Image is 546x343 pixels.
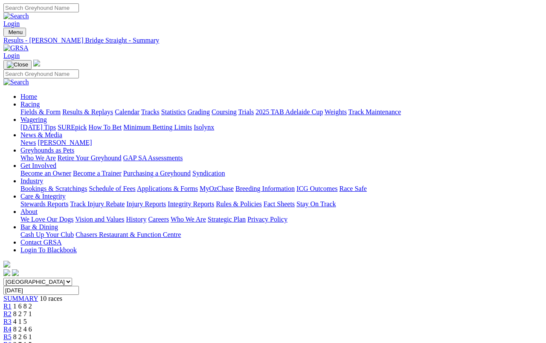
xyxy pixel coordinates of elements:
[3,60,32,69] button: Toggle navigation
[76,231,181,238] a: Chasers Restaurant & Function Centre
[20,216,543,223] div: About
[20,108,543,116] div: Racing
[3,3,79,12] input: Search
[3,326,12,333] a: R4
[20,124,543,131] div: Wagering
[126,200,166,208] a: Injury Reports
[212,108,237,115] a: Coursing
[20,154,543,162] div: Greyhounds as Pets
[3,286,79,295] input: Select date
[40,295,62,302] span: 10 races
[296,185,337,192] a: ICG Outcomes
[256,108,323,115] a: 2025 TAB Adelaide Cup
[20,177,43,184] a: Industry
[339,185,366,192] a: Race Safe
[58,124,87,131] a: SUREpick
[20,139,543,147] div: News & Media
[137,185,198,192] a: Applications & Forms
[20,131,62,138] a: News & Media
[171,216,206,223] a: Who We Are
[235,185,295,192] a: Breeding Information
[20,139,36,146] a: News
[73,170,122,177] a: Become a Trainer
[325,108,347,115] a: Weights
[70,200,125,208] a: Track Injury Rebate
[13,326,32,333] span: 8 2 4 6
[20,200,68,208] a: Stewards Reports
[349,108,401,115] a: Track Maintenance
[75,216,124,223] a: Vision and Values
[3,37,543,44] a: Results - [PERSON_NAME] Bridge Straight - Summary
[3,269,10,276] img: facebook.svg
[188,108,210,115] a: Grading
[20,101,40,108] a: Racing
[20,147,74,154] a: Greyhounds as Pets
[20,223,58,231] a: Bar & Dining
[20,170,543,177] div: Get Involved
[126,216,146,223] a: History
[13,310,32,317] span: 8 2 7 1
[20,93,37,100] a: Home
[9,29,23,35] span: Menu
[168,200,214,208] a: Integrity Reports
[12,269,19,276] img: twitter.svg
[3,295,38,302] span: SUMMARY
[89,124,122,131] a: How To Bet
[20,193,66,200] a: Care & Integrity
[20,239,61,246] a: Contact GRSA
[3,310,12,317] a: R2
[58,154,122,161] a: Retire Your Greyhound
[3,69,79,78] input: Search
[20,170,71,177] a: Become an Owner
[123,124,192,131] a: Minimum Betting Limits
[3,44,29,52] img: GRSA
[3,318,12,325] a: R3
[20,246,77,254] a: Login To Blackbook
[33,60,40,66] img: logo-grsa-white.png
[3,52,20,59] a: Login
[20,231,543,239] div: Bar & Dining
[38,139,92,146] a: [PERSON_NAME]
[62,108,113,115] a: Results & Replays
[20,162,56,169] a: Get Involved
[20,208,38,215] a: About
[3,303,12,310] a: R1
[20,185,543,193] div: Industry
[141,108,160,115] a: Tracks
[13,333,32,340] span: 8 2 6 1
[247,216,288,223] a: Privacy Policy
[13,318,27,325] span: 4 1 5
[20,154,56,161] a: Who We Are
[216,200,262,208] a: Rules & Policies
[194,124,214,131] a: Isolynx
[3,12,29,20] img: Search
[3,28,26,37] button: Toggle navigation
[192,170,225,177] a: Syndication
[3,261,10,268] img: logo-grsa-white.png
[3,333,12,340] a: R5
[115,108,139,115] a: Calendar
[13,303,32,310] span: 1 6 8 2
[123,170,191,177] a: Purchasing a Greyhound
[161,108,186,115] a: Statistics
[20,231,74,238] a: Cash Up Your Club
[208,216,246,223] a: Strategic Plan
[123,154,183,161] a: GAP SA Assessments
[20,108,61,115] a: Fields & Form
[20,216,73,223] a: We Love Our Dogs
[20,124,56,131] a: [DATE] Tips
[20,116,47,123] a: Wagering
[89,185,135,192] a: Schedule of Fees
[148,216,169,223] a: Careers
[296,200,336,208] a: Stay On Track
[20,185,87,192] a: Bookings & Scratchings
[200,185,234,192] a: MyOzChase
[3,20,20,27] a: Login
[20,200,543,208] div: Care & Integrity
[264,200,295,208] a: Fact Sheets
